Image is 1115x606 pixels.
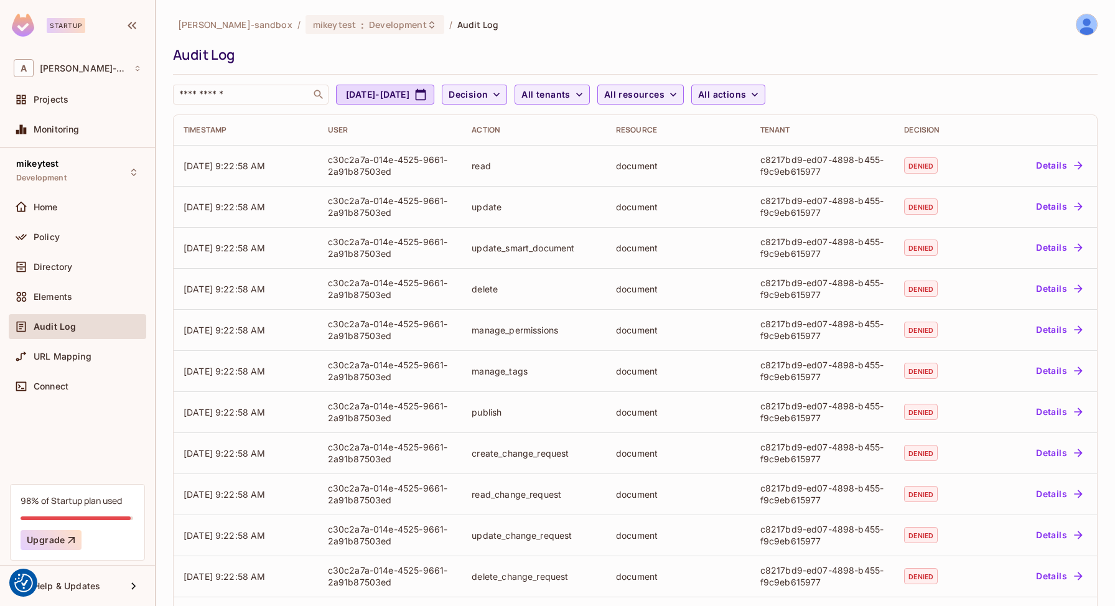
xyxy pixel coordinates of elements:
[904,486,938,502] span: denied
[178,19,292,30] span: the active workspace
[904,281,938,297] span: denied
[47,18,85,33] div: Startup
[904,322,938,338] span: denied
[21,530,82,550] button: Upgrade
[14,59,34,77] span: A
[173,45,1091,64] div: Audit Log
[328,400,452,424] div: c30c2a7a-014e-4525-9661-2a91b87503ed
[472,406,596,418] div: publish
[616,571,740,582] div: document
[472,160,596,172] div: read
[34,322,76,332] span: Audit Log
[760,125,885,135] div: Tenant
[616,242,740,254] div: document
[1031,156,1087,175] button: Details
[616,447,740,459] div: document
[184,448,266,459] span: [DATE] 9:22:58 AM
[328,195,452,218] div: c30c2a7a-014e-4525-9661-2a91b87503ed
[904,445,938,461] span: denied
[472,201,596,213] div: update
[616,283,740,295] div: document
[1031,443,1087,463] button: Details
[904,198,938,215] span: denied
[616,125,740,135] div: Resource
[760,359,885,383] div: c8217bd9-ed07-4898-b455-f9c9eb615977
[184,530,266,541] span: [DATE] 9:22:58 AM
[184,407,266,417] span: [DATE] 9:22:58 AM
[360,20,365,30] span: :
[1031,279,1087,299] button: Details
[14,574,33,592] img: Revisit consent button
[515,85,589,105] button: All tenants
[904,404,938,420] span: denied
[904,527,938,543] span: denied
[336,85,434,105] button: [DATE]-[DATE]
[328,318,452,342] div: c30c2a7a-014e-4525-9661-2a91b87503ed
[760,441,885,465] div: c8217bd9-ed07-4898-b455-f9c9eb615977
[184,161,266,171] span: [DATE] 9:22:58 AM
[616,529,740,541] div: document
[184,571,266,582] span: [DATE] 9:22:58 AM
[34,581,100,591] span: Help & Updates
[14,574,33,592] button: Consent Preferences
[184,366,266,376] span: [DATE] 9:22:58 AM
[313,19,356,30] span: mikeytest
[760,154,885,177] div: c8217bd9-ed07-4898-b455-f9c9eb615977
[904,125,970,135] div: Decision
[904,157,938,174] span: denied
[472,447,596,459] div: create_change_request
[328,125,452,135] div: User
[1031,525,1087,545] button: Details
[184,325,266,335] span: [DATE] 9:22:58 AM
[442,85,507,105] button: Decision
[760,400,885,424] div: c8217bd9-ed07-4898-b455-f9c9eb615977
[472,488,596,500] div: read_change_request
[1031,197,1087,217] button: Details
[34,292,72,302] span: Elements
[34,202,58,212] span: Home
[472,283,596,295] div: delete
[34,262,72,272] span: Directory
[34,232,60,242] span: Policy
[691,85,765,105] button: All actions
[597,85,684,105] button: All resources
[328,564,452,588] div: c30c2a7a-014e-4525-9661-2a91b87503ed
[760,523,885,547] div: c8217bd9-ed07-4898-b455-f9c9eb615977
[521,87,570,103] span: All tenants
[616,365,740,377] div: document
[184,243,266,253] span: [DATE] 9:22:58 AM
[904,363,938,379] span: denied
[472,529,596,541] div: update_change_request
[328,277,452,301] div: c30c2a7a-014e-4525-9661-2a91b87503ed
[616,201,740,213] div: document
[616,488,740,500] div: document
[472,125,596,135] div: Action
[16,159,58,169] span: mikeytest
[472,571,596,582] div: delete_change_request
[184,202,266,212] span: [DATE] 9:22:58 AM
[1031,238,1087,258] button: Details
[328,359,452,383] div: c30c2a7a-014e-4525-9661-2a91b87503ed
[1031,361,1087,381] button: Details
[1076,14,1097,35] img: Mikey Forbes
[34,124,80,134] span: Monitoring
[760,318,885,342] div: c8217bd9-ed07-4898-b455-f9c9eb615977
[328,482,452,506] div: c30c2a7a-014e-4525-9661-2a91b87503ed
[21,495,122,506] div: 98% of Startup plan used
[184,125,308,135] div: Timestamp
[328,441,452,465] div: c30c2a7a-014e-4525-9661-2a91b87503ed
[34,95,68,105] span: Projects
[457,19,498,30] span: Audit Log
[616,406,740,418] div: document
[760,564,885,588] div: c8217bd9-ed07-4898-b455-f9c9eb615977
[472,242,596,254] div: update_smart_document
[34,352,91,361] span: URL Mapping
[40,63,128,73] span: Workspace: alex-trustflight-sandbox
[449,87,488,103] span: Decision
[449,19,452,30] li: /
[616,324,740,336] div: document
[328,154,452,177] div: c30c2a7a-014e-4525-9661-2a91b87503ed
[12,14,34,37] img: SReyMgAAAABJRU5ErkJggg==
[328,523,452,547] div: c30c2a7a-014e-4525-9661-2a91b87503ed
[297,19,301,30] li: /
